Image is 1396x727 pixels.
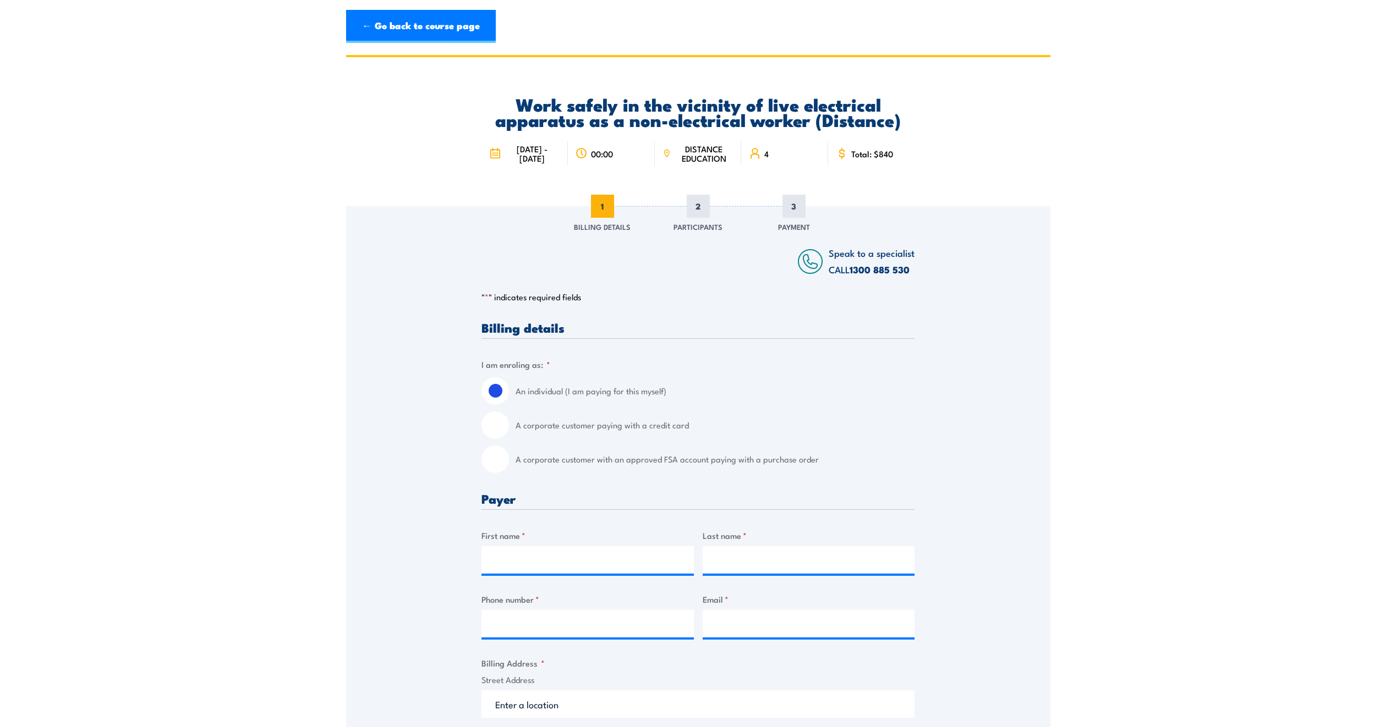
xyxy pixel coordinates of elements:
span: 1 [591,195,614,218]
label: Phone number [481,593,694,605]
span: DISTANCE EDUCATION [674,144,733,163]
h2: Work safely in the vicinity of live electrical apparatus as a non-electrical worker (Distance) [481,96,915,127]
h3: Billing details [481,321,915,334]
span: Payment [778,221,810,232]
label: Email [703,593,915,605]
span: Total: $840 [851,149,893,158]
legend: Billing Address [481,657,545,669]
legend: I am enroling as: [481,358,550,371]
h3: Payer [481,492,915,505]
span: 2 [687,195,710,218]
span: [DATE] - [DATE] [504,144,560,163]
span: Participants [674,221,722,232]
span: 00:00 [591,149,613,158]
p: " " indicates required fields [481,291,915,302]
span: Speak to a specialist CALL [829,246,915,276]
a: ← Go back to course page [346,10,496,43]
label: First name [481,529,694,542]
label: Last name [703,529,915,542]
label: An individual (I am paying for this myself) [516,377,915,405]
label: A corporate customer with an approved FSA account paying with a purchase order [516,445,915,473]
span: Billing Details [574,221,631,232]
a: 1300 885 530 [850,262,910,277]
label: Street Address [481,674,915,686]
span: 4 [764,149,769,158]
label: A corporate customer paying with a credit card [516,411,915,439]
input: Enter a location [481,690,915,718]
span: 3 [782,195,806,218]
